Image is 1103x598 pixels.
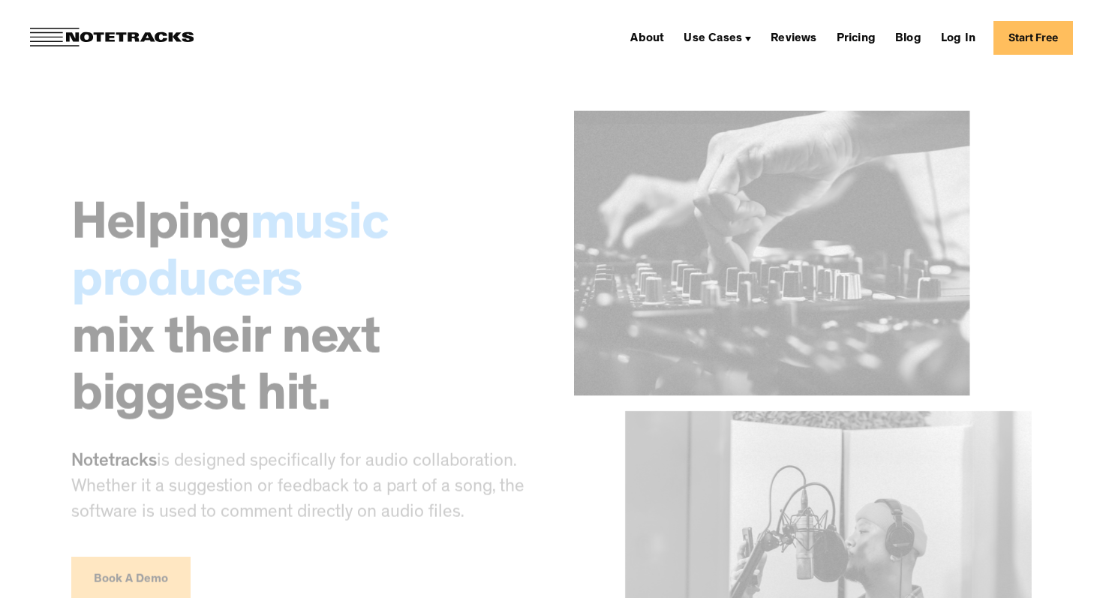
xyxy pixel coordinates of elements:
div: Use Cases [678,26,757,50]
a: Reviews [765,26,822,50]
h2: Helping mix their next biggest hit. [71,200,529,428]
a: Blog [889,26,927,50]
p: is designed specifically for audio collaboration. Whether it a suggestion or feedback to a part o... [71,450,529,527]
a: Pricing [831,26,882,50]
a: Start Free [993,21,1073,55]
a: About [624,26,670,50]
a: Log In [935,26,981,50]
div: Use Cases [684,33,742,45]
span: music producers [71,202,387,311]
span: Notetracks [71,454,157,472]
